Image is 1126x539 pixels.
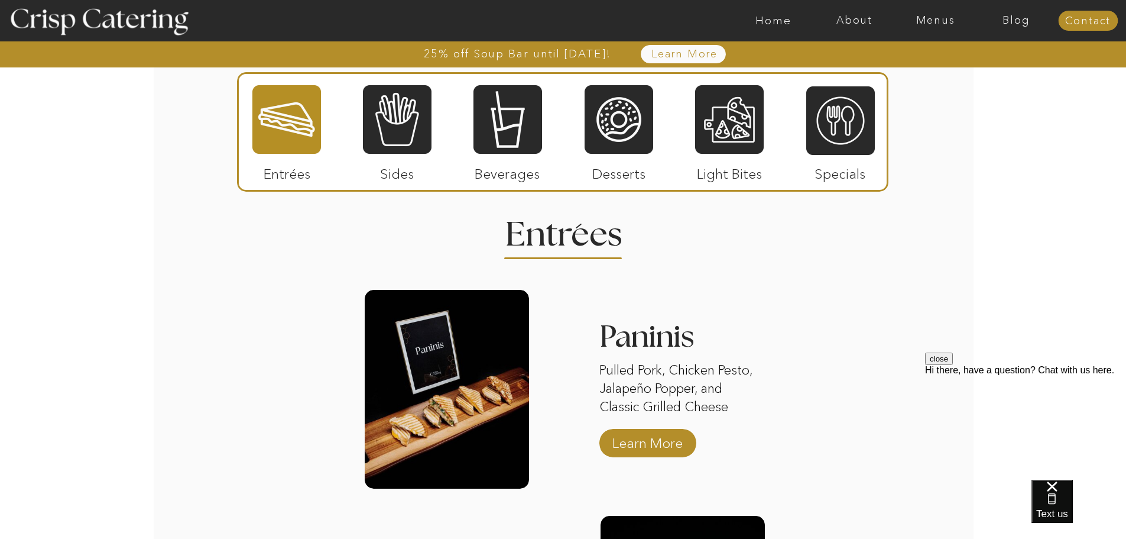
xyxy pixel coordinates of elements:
[468,154,547,188] p: Beverages
[801,154,880,188] p: Specials
[925,353,1126,495] iframe: podium webchat widget prompt
[248,154,326,188] p: Entrées
[358,154,436,188] p: Sides
[1031,480,1126,539] iframe: podium webchat widget bubble
[608,423,687,457] a: Learn More
[690,154,769,188] p: Light Bites
[599,322,764,360] h3: Paninis
[814,15,895,27] a: About
[599,362,764,418] p: Pulled Pork, Chicken Pesto, Jalapeño Popper, and Classic Grilled Cheese
[1058,15,1118,27] a: Contact
[580,154,658,188] p: Desserts
[624,49,745,60] a: Learn More
[895,15,976,27] a: Menus
[505,218,621,241] h2: Entrees
[381,48,654,60] a: 25% off Soup Bar until [DATE]!
[733,15,814,27] a: Home
[976,15,1057,27] a: Blog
